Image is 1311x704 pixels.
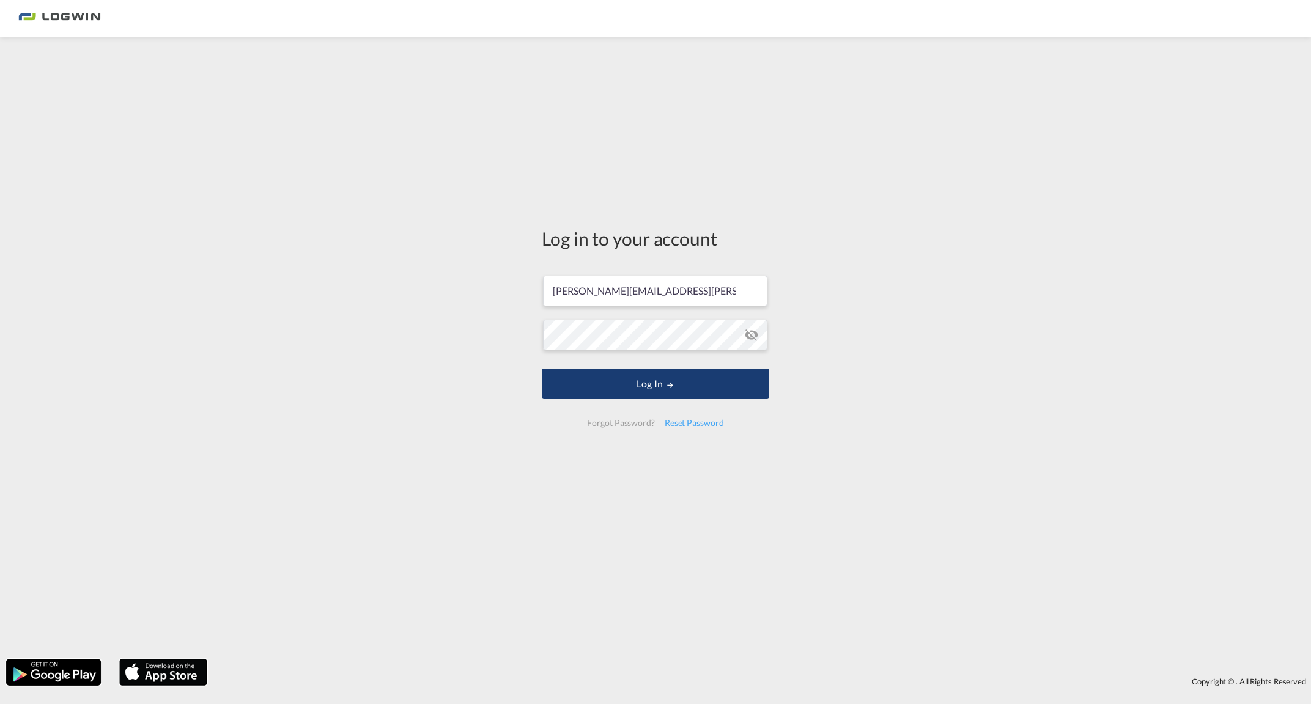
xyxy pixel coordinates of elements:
[744,328,759,342] md-icon: icon-eye-off
[5,658,102,687] img: google.png
[660,412,729,434] div: Reset Password
[542,369,769,399] button: LOGIN
[118,658,209,687] img: apple.png
[582,412,659,434] div: Forgot Password?
[213,671,1311,692] div: Copyright © . All Rights Reserved
[542,226,769,251] div: Log in to your account
[543,276,767,306] input: Enter email/phone number
[18,5,101,32] img: bc73a0e0d8c111efacd525e4c8ad7d32.png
